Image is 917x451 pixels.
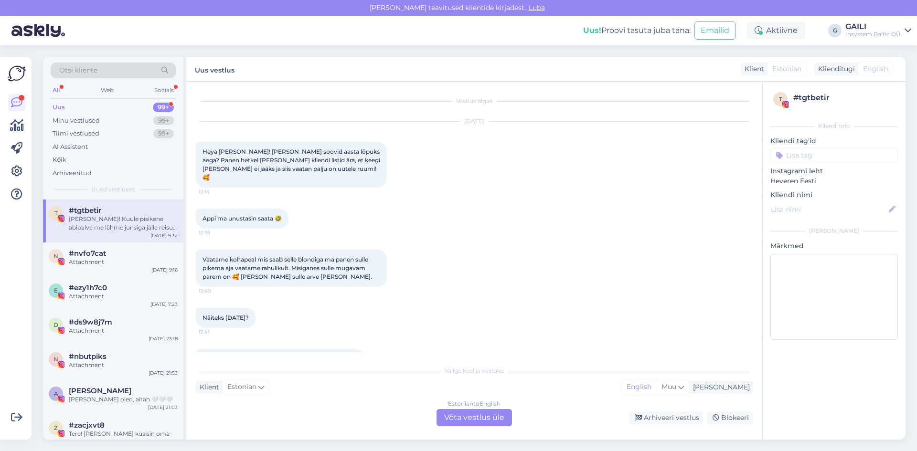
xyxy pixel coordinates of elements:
[828,24,842,37] div: G
[150,232,178,239] div: [DATE] 9:32
[149,335,178,342] div: [DATE] 23:18
[69,206,101,215] span: #tgtbetir
[69,258,178,266] div: Attachment
[772,64,801,74] span: Estonian
[707,411,753,424] div: Blokeeri
[583,26,601,35] b: Uus!
[69,215,178,232] div: [PERSON_NAME]! Kuule pisikene abipalve me lähme junsiga jälle reisule ja just otsustasime et me a...
[53,116,100,126] div: Minu vestlused
[53,129,99,138] div: Tiimi vestlused
[770,227,898,235] div: [PERSON_NAME]
[151,266,178,273] div: [DATE] 9:16
[741,64,764,74] div: Klient
[770,241,898,251] p: Märkmed
[845,31,901,38] div: Insystem Baltic OÜ
[69,421,105,430] span: #zacjxvt8
[54,287,58,294] span: e
[203,256,372,280] span: Vaatame kohapeal mis saab selle blondiga ma panen sulle pikema aja vaatame rahulikult. Misiganes ...
[150,301,178,308] div: [DATE] 7:23
[845,23,901,31] div: GAILI
[69,361,178,369] div: Attachment
[448,399,501,408] div: Estonian to English
[195,63,235,75] label: Uus vestlus
[69,318,112,326] span: #ds9w8j7m
[54,424,58,431] span: z
[69,292,178,301] div: Attachment
[53,142,88,152] div: AI Assistent
[69,352,107,361] span: #nbutpiks
[54,390,58,397] span: A
[814,64,855,74] div: Klienditugi
[91,185,136,194] span: Uued vestlused
[770,122,898,130] div: Kliendi info
[770,136,898,146] p: Kliendi tag'id
[59,65,97,75] span: Otsi kliente
[203,148,382,181] span: Heya [PERSON_NAME]! [PERSON_NAME] soovid aasta lõpuks aega? Panen hetkel [PERSON_NAME] kliendi li...
[69,249,106,258] span: #nvfo7cat
[148,404,178,411] div: [DATE] 21:03
[747,22,805,39] div: Aktiivne
[149,369,178,377] div: [DATE] 21:53
[199,229,235,236] span: 12:39
[196,367,753,375] div: Valige keel ja vastake
[227,382,256,392] span: Estonian
[779,95,782,103] span: t
[845,23,911,38] a: GAILIInsystem Baltic OÜ
[196,117,753,126] div: [DATE]
[69,387,131,395] span: Anete Toming
[793,92,895,104] div: # tgtbetir
[53,356,58,363] span: n
[770,166,898,176] p: Instagrami leht
[199,328,235,336] span: 12:41
[69,430,178,447] div: Tere! [PERSON_NAME] küsisin oma Instagrami kogukonnalt, milliste poodidega nad enim sooviksid, et...
[196,97,753,105] div: Vestlus algas
[583,25,691,36] div: Proovi tasuta juba täna:
[51,84,62,96] div: All
[196,382,219,392] div: Klient
[694,21,736,40] button: Emailid
[99,84,116,96] div: Web
[629,411,703,424] div: Arhiveeri vestlus
[153,129,174,138] div: 99+
[8,64,26,83] img: Askly Logo
[770,176,898,186] p: Heveren Eesti
[53,321,58,328] span: d
[770,190,898,200] p: Kliendi nimi
[54,210,58,217] span: t
[53,168,92,178] div: Arhiveeritud
[199,188,235,195] span: 12:14
[203,215,282,222] span: Appi ma unustasin saata 🤣
[199,287,235,294] span: 12:40
[622,380,656,394] div: English
[69,395,178,404] div: [PERSON_NAME] oled, aitäh 🤍🤍🤍
[437,409,512,426] div: Võta vestlus üle
[771,204,887,215] input: Lisa nimi
[689,382,750,392] div: [PERSON_NAME]
[203,314,249,321] span: Näiteks [DATE]?
[53,103,65,112] div: Uus
[770,148,898,162] input: Lisa tag
[526,3,548,12] span: Luba
[69,326,178,335] div: Attachment
[69,283,107,292] span: #ezy1h7c0
[152,84,176,96] div: Socials
[863,64,888,74] span: English
[153,116,174,126] div: 99+
[661,382,676,391] span: Muu
[153,103,174,112] div: 99+
[53,155,66,165] div: Kõik
[53,252,58,260] span: n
